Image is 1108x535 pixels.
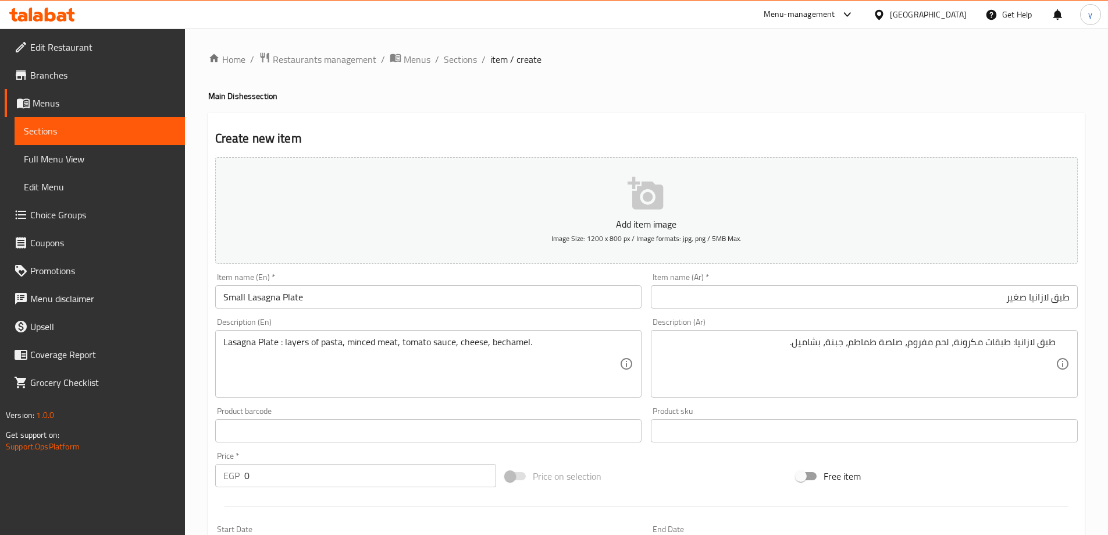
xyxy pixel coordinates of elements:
[24,180,176,194] span: Edit Menu
[533,469,601,483] span: Price on selection
[208,52,1085,67] nav: breadcrumb
[5,61,185,89] a: Branches
[651,419,1078,442] input: Please enter product sku
[6,439,80,454] a: Support.OpsPlatform
[30,348,176,362] span: Coverage Report
[215,419,642,442] input: Please enter product barcode
[215,130,1078,147] h2: Create new item
[30,375,176,389] span: Grocery Checklist
[5,89,185,117] a: Menus
[6,427,59,442] span: Get support on:
[30,68,176,82] span: Branches
[1088,8,1092,21] span: y
[5,313,185,341] a: Upsell
[659,336,1056,392] textarea: طبق لازانيا: طبقات مكرونة، لحم مفروم، صلصة طماطم، جبنة، بشاميل.
[30,292,176,306] span: Menu disclaimer
[30,40,176,54] span: Edit Restaurant
[208,52,245,66] a: Home
[381,52,385,66] li: /
[215,285,642,309] input: Enter name En
[5,257,185,285] a: Promotions
[5,33,185,61] a: Edit Restaurant
[244,464,497,487] input: Please enter price
[764,8,835,22] div: Menu-management
[233,217,1060,231] p: Add item image
[651,285,1078,309] input: Enter name Ar
[208,90,1085,102] h4: Main Dishes section
[490,52,541,66] span: item / create
[36,408,54,423] span: 1.0.0
[30,208,176,222] span: Choice Groups
[15,173,185,201] a: Edit Menu
[30,320,176,334] span: Upsell
[5,341,185,369] a: Coverage Report
[24,152,176,166] span: Full Menu View
[390,52,430,67] a: Menus
[215,157,1078,264] button: Add item imageImage Size: 1200 x 800 px / Image formats: jpg, png / 5MB Max.
[824,469,861,483] span: Free item
[30,236,176,250] span: Coupons
[5,285,185,313] a: Menu disclaimer
[435,52,439,66] li: /
[30,264,176,278] span: Promotions
[890,8,967,21] div: [GEOGRAPHIC_DATA]
[404,52,430,66] span: Menus
[5,201,185,229] a: Choice Groups
[24,124,176,138] span: Sections
[33,96,176,110] span: Menus
[482,52,486,66] li: /
[223,469,240,483] p: EGP
[551,232,742,245] span: Image Size: 1200 x 800 px / Image formats: jpg, png / 5MB Max.
[250,52,254,66] li: /
[223,336,620,392] textarea: Lasagna Plate : layers of pasta, minced meat, tomato sauce, cheese, bechamel.
[15,117,185,145] a: Sections
[15,145,185,173] a: Full Menu View
[444,52,477,66] a: Sections
[5,369,185,396] a: Grocery Checklist
[273,52,376,66] span: Restaurants management
[6,408,34,423] span: Version:
[5,229,185,257] a: Coupons
[259,52,376,67] a: Restaurants management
